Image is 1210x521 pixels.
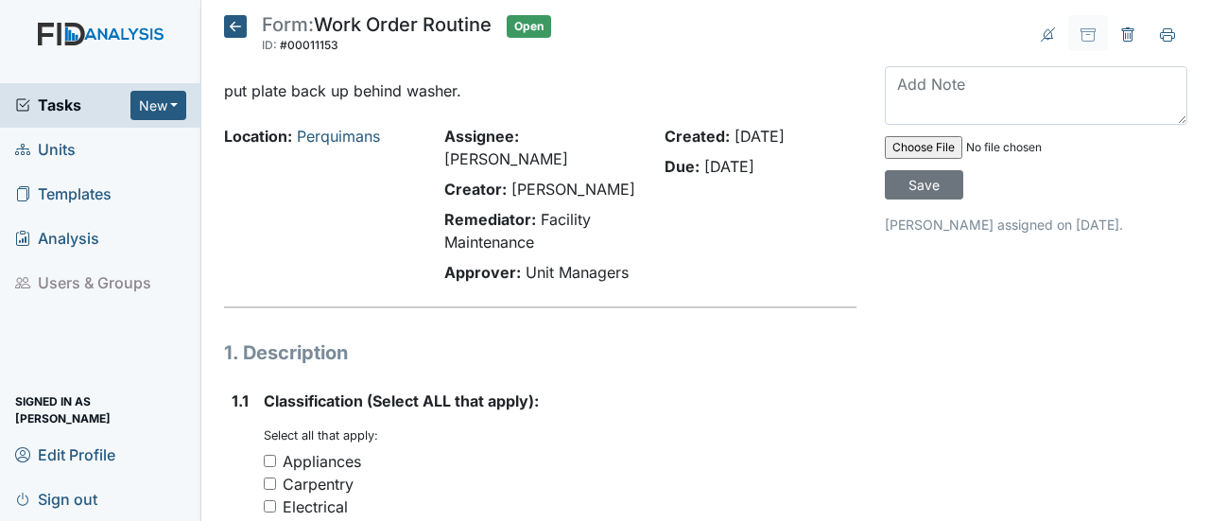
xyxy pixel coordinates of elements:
span: [DATE] [704,157,754,176]
div: Carpentry [283,473,354,495]
a: Tasks [15,94,130,116]
div: Electrical [283,495,348,518]
button: New [130,91,187,120]
span: #00011153 [280,38,338,52]
span: Edit Profile [15,440,115,469]
strong: Location: [224,127,292,146]
span: [PERSON_NAME] [444,149,568,168]
strong: Assignee: [444,127,519,146]
small: Select all that apply: [264,428,378,443]
span: ID: [262,38,277,52]
span: Form: [262,13,314,36]
a: Perquimans [297,127,380,146]
div: Work Order Routine [262,15,492,57]
strong: Remediator: [444,210,536,229]
span: [DATE] [735,127,785,146]
span: [PERSON_NAME] [511,180,635,199]
input: Carpentry [264,478,276,490]
input: Save [885,170,963,200]
span: Units [15,135,76,165]
span: Open [507,15,551,38]
span: Analysis [15,224,99,253]
span: Classification (Select ALL that apply): [264,391,539,410]
span: Sign out [15,484,97,513]
span: Signed in as [PERSON_NAME] [15,395,186,425]
strong: Due: [665,157,700,176]
span: Unit Managers [526,263,629,282]
label: 1.1 [232,390,249,412]
h1: 1. Description [224,339,856,367]
p: put plate back up behind washer. [224,79,856,102]
div: Appliances [283,450,361,473]
strong: Created: [665,127,730,146]
input: Electrical [264,500,276,512]
p: [PERSON_NAME] assigned on [DATE]. [885,215,1187,234]
strong: Creator: [444,180,507,199]
input: Appliances [264,455,276,467]
strong: Approver: [444,263,521,282]
span: Templates [15,180,112,209]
